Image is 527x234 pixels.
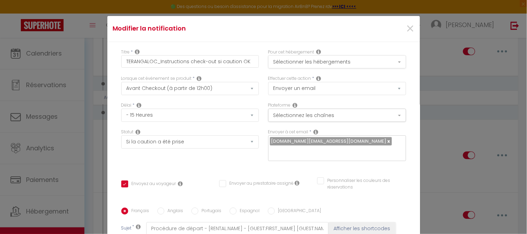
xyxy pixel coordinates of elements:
button: Sélectionnez les chaînes [268,109,406,122]
label: Délai [121,102,132,109]
label: Portugais [198,208,222,215]
label: Plateforme [268,102,291,109]
label: Titre [121,49,130,56]
label: Espagnol [237,208,260,215]
span: [DOMAIN_NAME][EMAIL_ADDRESS][DOMAIN_NAME] [271,138,387,144]
i: Title [135,49,140,55]
label: [GEOGRAPHIC_DATA] [275,208,321,215]
label: Lorsque cet événement se produit [121,75,192,82]
h4: Modifier la notification [113,24,311,33]
i: Subject [136,224,141,229]
i: Booking status [136,129,141,135]
i: Action Type [316,76,321,81]
button: Close [406,22,414,36]
label: Statut [121,129,134,135]
label: Français [128,208,149,215]
span: × [406,18,414,39]
label: Pour cet hébergement [268,49,314,56]
i: Envoyer au voyageur [178,181,183,186]
label: Envoyez au voyageur [128,181,176,188]
i: Event Occur [197,76,202,81]
label: Anglais [164,208,183,215]
button: Sélectionner les hébergements [268,55,406,68]
i: This Rental [316,49,321,55]
i: Recipient [314,129,319,135]
i: Envoyer au prestataire si il est assigné [295,180,300,186]
label: Envoyer à cet email [268,129,308,135]
label: Effectuer cette action [268,75,311,82]
i: Action Time [137,102,142,108]
i: Action Channel [293,102,298,108]
label: Sujet [121,225,132,232]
